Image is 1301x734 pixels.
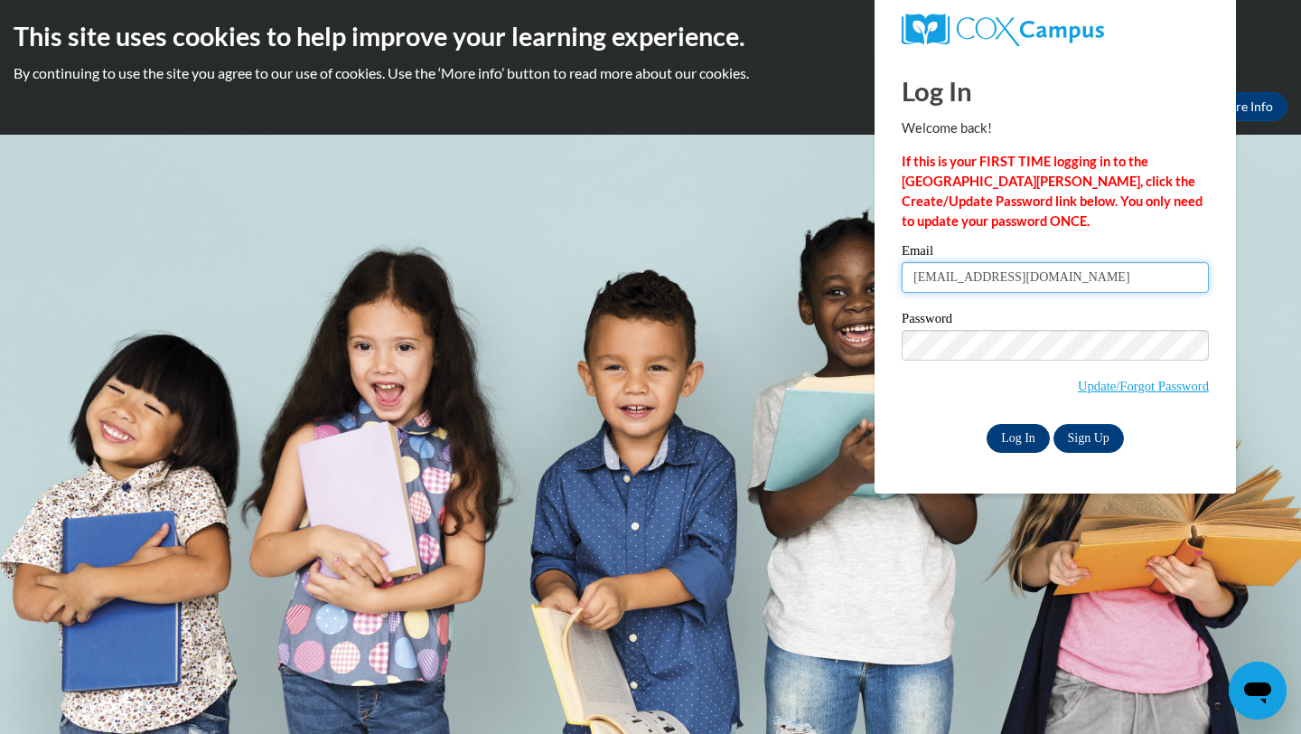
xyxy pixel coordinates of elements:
a: Sign Up [1053,424,1124,453]
label: Password [902,312,1209,330]
label: Email [902,244,1209,262]
h2: This site uses cookies to help improve your learning experience. [14,18,1287,54]
a: Update/Forgot Password [1078,379,1209,393]
h1: Log In [902,72,1209,109]
strong: If this is your FIRST TIME logging in to the [GEOGRAPHIC_DATA][PERSON_NAME], click the Create/Upd... [902,154,1203,229]
input: Log In [987,424,1050,453]
p: Welcome back! [902,118,1209,138]
iframe: Button to launch messaging window [1229,662,1287,720]
a: More Info [1203,92,1287,121]
p: By continuing to use the site you agree to our use of cookies. Use the ‘More info’ button to read... [14,63,1287,83]
img: COX Campus [902,14,1104,46]
a: COX Campus [902,14,1209,46]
